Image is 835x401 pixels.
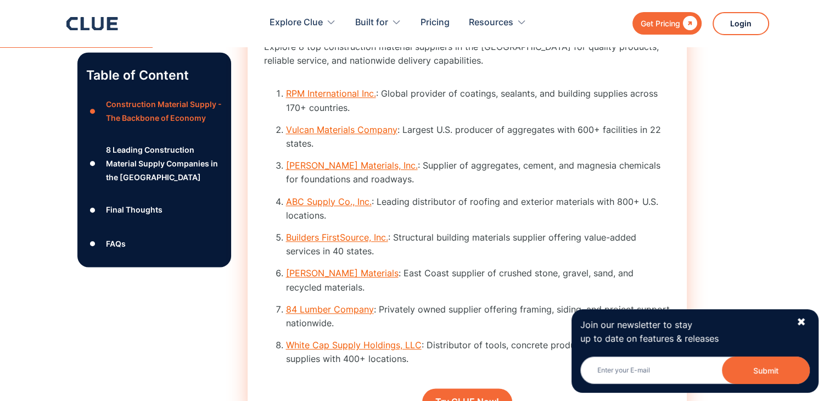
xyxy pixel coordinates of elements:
[86,236,99,252] div: ●
[286,339,422,350] a: White Cap Supply Holdings, LLC
[105,237,125,250] div: FAQs
[270,5,323,40] div: Explore Clue
[421,5,450,40] a: Pricing
[86,143,222,185] a: ●8 Leading Construction Material Supply Companies in the [GEOGRAPHIC_DATA]
[105,143,222,185] div: 8 Leading Construction Material Supply Companies in the [GEOGRAPHIC_DATA]
[86,202,222,218] a: ●Final Thoughts
[286,159,670,186] li: : Supplier of aggregates, cement, and magnesia chemicals for foundations and roadways.
[469,5,526,40] div: Resources
[286,88,376,99] a: RPM International Inc.
[713,12,769,35] a: Login
[580,357,810,384] input: Enter your E-mail
[105,203,162,216] div: Final Thoughts
[86,202,99,218] div: ●
[286,303,670,330] li: : Privately owned supplier offering framing, siding, and project support nationwide.
[286,123,670,151] li: : Largest U.S. producer of aggregates with 600+ facilities in 22 states.
[270,5,336,40] div: Explore Clue
[86,97,222,125] a: ●Construction Material Supply - The Backbone of Economy
[355,5,388,40] div: Built for
[286,124,397,135] a: Vulcan Materials Company
[264,40,670,68] p: Explore 8 top construction material suppliers in the [GEOGRAPHIC_DATA] for quality products, reli...
[286,266,670,294] li: : East Coast supplier of crushed stone, gravel, sand, and recycled materials.
[286,232,388,243] a: Builders FirstSource, Inc.
[286,160,418,171] a: [PERSON_NAME] Materials, Inc.
[86,103,99,120] div: ●
[286,231,670,258] li: : Structural building materials supplier offering value-added services in 40 states.
[722,357,810,384] button: Submit
[286,87,670,114] li: : Global provider of coatings, sealants, and building supplies across 170+ countries.
[86,236,222,252] a: ●FAQs
[680,16,697,30] div: 
[469,5,513,40] div: Resources
[580,318,787,346] p: Join our newsletter to stay up to date on features & releases
[86,155,99,172] div: ●
[286,196,372,207] a: ABC Supply Co., Inc.
[86,66,222,84] p: Table of Content
[286,304,374,315] a: 84 Lumber Company
[105,97,222,125] div: Construction Material Supply - The Backbone of Economy
[797,315,806,329] div: ✖
[641,16,680,30] div: Get Pricing
[286,268,399,279] a: [PERSON_NAME] Materials
[286,338,670,366] li: : Distributor of tools, concrete products, and jobsite safety supplies with 400+ locations.
[286,195,670,222] li: : Leading distributor of roofing and exterior materials with 800+ U.S. locations.
[632,12,702,35] a: Get Pricing
[355,5,401,40] div: Built for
